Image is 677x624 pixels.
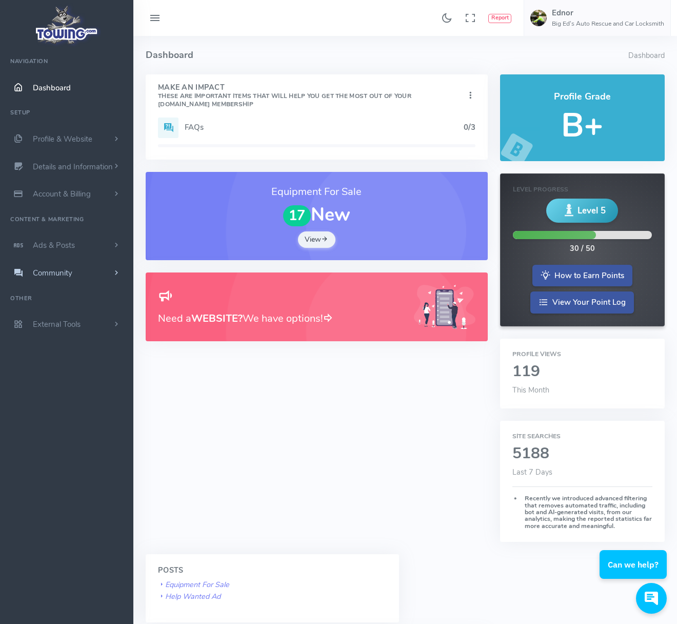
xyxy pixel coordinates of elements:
h6: Profile Views [512,351,652,358]
span: Details and Information [33,162,113,172]
h5: FAQs [185,123,464,131]
a: View Your Point Log [530,291,634,314]
span: 17 [283,205,311,226]
h3: Equipment For Sale [158,184,475,200]
a: How to Earn Points [532,265,632,287]
h6: Big Ed's Auto Rescue and Car Locksmith [552,21,664,27]
li: Dashboard [628,50,665,62]
h4: Profile Grade [512,92,652,102]
h5: Ednor [552,9,664,17]
h1: New [158,205,475,226]
h5: B+ [512,107,652,144]
a: View [298,231,336,248]
h2: 5188 [512,445,652,462]
a: Equipment For Sale [158,579,229,590]
h3: Need a We have options! [158,310,402,326]
span: Ads & Posts [33,240,75,250]
img: logo [32,3,102,47]
h6: Recently we introduced advanced filtering that removes automated traffic, including bot and AI-ge... [512,495,652,530]
span: Account & Billing [33,189,91,199]
span: External Tools [33,319,81,329]
h6: Site Searches [512,433,652,440]
h4: Posts [158,567,387,575]
b: WEBSITE? [191,311,243,325]
small: These are important items that will help you get the most out of your [DOMAIN_NAME] Membership [158,92,411,108]
div: 30 / 50 [570,243,595,255]
span: This Month [512,385,549,395]
h2: 119 [512,363,652,380]
img: user-image [530,10,547,26]
a: Help Wanted Ad [158,591,221,601]
span: Dashboard [33,83,71,93]
button: Report [488,14,511,23]
img: Generic placeholder image [414,285,475,329]
span: Community [33,268,72,278]
span: Level 5 [578,204,606,217]
h5: 0/3 [464,123,475,131]
h4: Make An Impact [158,84,465,108]
h6: Level Progress [513,186,652,193]
span: Profile & Website [33,134,92,144]
h4: Dashboard [146,36,628,74]
span: Last 7 Days [512,467,552,477]
iframe: Conversations [592,522,677,624]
